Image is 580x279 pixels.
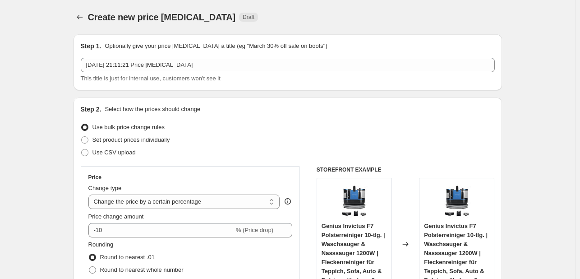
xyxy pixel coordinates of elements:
[81,75,221,82] span: This title is just for internal use, customers won't see it
[317,166,495,173] h6: STOREFRONT EXAMPLE
[81,42,101,51] h2: Step 1.
[100,254,155,260] span: Round to nearest .01
[439,183,475,219] img: 71MbVLp42fL_80x.jpg
[88,241,114,248] span: Rounding
[74,11,86,23] button: Price change jobs
[236,227,273,233] span: % (Price drop)
[283,197,292,206] div: help
[100,266,184,273] span: Round to nearest whole number
[92,124,165,130] span: Use bulk price change rules
[336,183,372,219] img: 71MbVLp42fL_80x.jpg
[81,58,495,72] input: 30% off holiday sale
[92,149,136,156] span: Use CSV upload
[81,105,101,114] h2: Step 2.
[88,213,144,220] span: Price change amount
[92,136,170,143] span: Set product prices individually
[243,14,254,21] span: Draft
[88,12,236,22] span: Create new price [MEDICAL_DATA]
[88,174,101,181] h3: Price
[105,105,200,114] p: Select how the prices should change
[88,223,234,237] input: -15
[88,185,122,191] span: Change type
[105,42,327,51] p: Optionally give your price [MEDICAL_DATA] a title (eg "March 30% off sale on boots")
